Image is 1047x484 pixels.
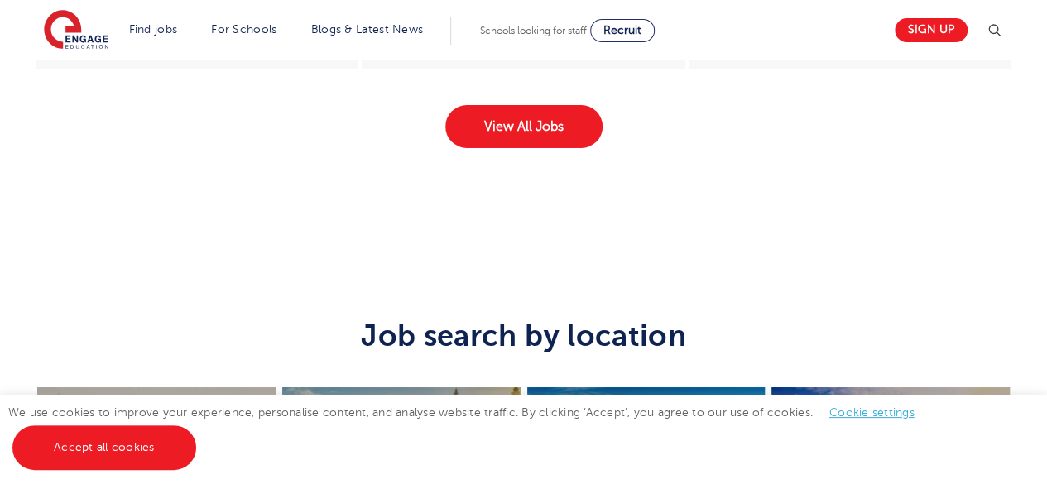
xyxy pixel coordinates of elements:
a: Sign up [895,18,968,42]
span: Schools looking for staff [480,25,587,36]
span: Recruit [603,24,641,36]
a: For Schools [211,23,276,36]
a: Cookie settings [829,406,915,419]
a: Blogs & Latest News [311,23,424,36]
a: Recruit [590,19,655,42]
h3: Job search by location [34,285,1013,353]
span: We use cookies to improve your experience, personalise content, and analyse website traffic. By c... [8,406,931,453]
a: Accept all cookies [12,425,196,470]
a: Find jobs [129,23,178,36]
img: Engage Education [44,10,108,51]
a: View All Jobs [445,105,603,148]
